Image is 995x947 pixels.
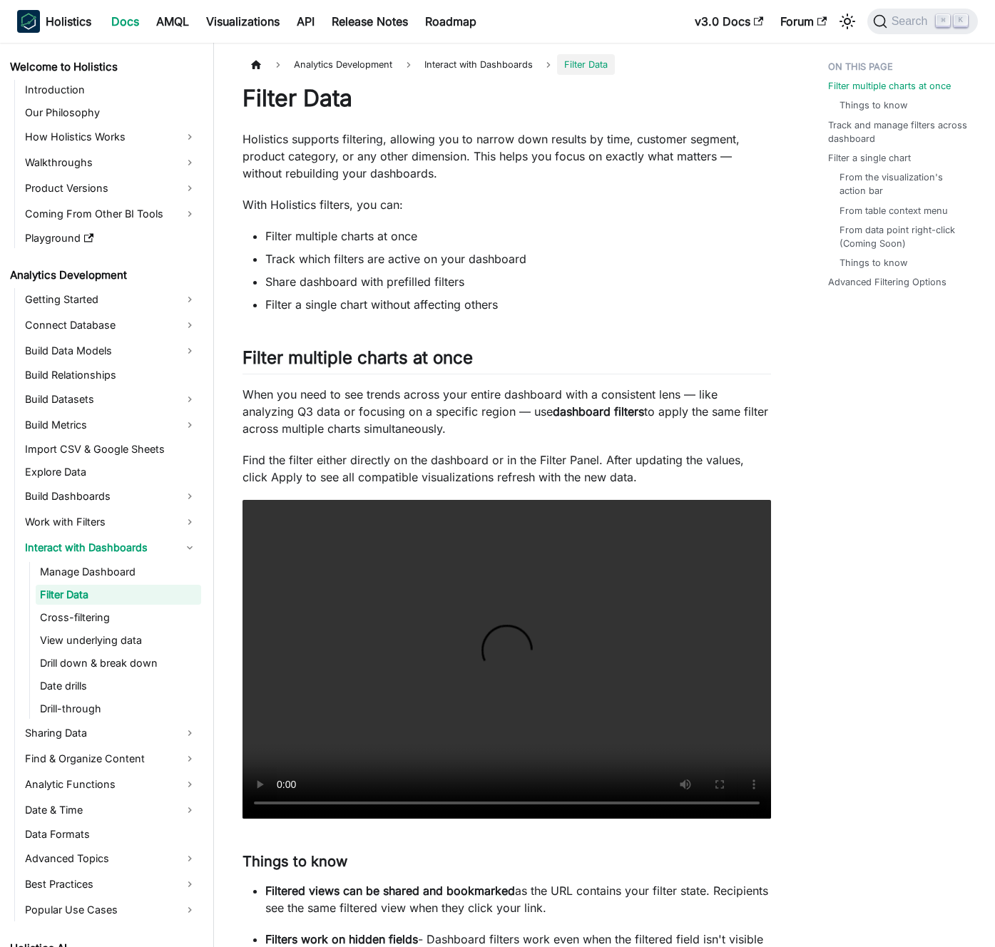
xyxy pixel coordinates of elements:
[36,653,201,673] a: Drill down & break down
[21,126,201,148] a: How Holistics Works
[21,288,201,311] a: Getting Started
[36,608,201,628] a: Cross-filtering
[840,204,948,217] a: From table context menu
[17,10,91,33] a: HolisticsHolistics
[772,10,835,33] a: Forum
[21,103,201,123] a: Our Philosophy
[36,585,201,605] a: Filter Data
[21,899,201,921] a: Popular Use Cases
[6,57,201,77] a: Welcome to Holistics
[840,256,907,270] a: Things to know
[36,562,201,582] a: Manage Dashboard
[828,151,911,165] a: Filter a single chart
[21,314,201,337] a: Connect Database
[265,884,515,898] strong: Filtered views can be shared and bookmarked
[21,462,201,482] a: Explore Data
[417,54,540,75] span: Interact with Dashboards
[36,699,201,719] a: Drill-through
[148,10,198,33] a: AMQL
[828,118,972,145] a: Track and manage filters across dashboard
[21,388,201,411] a: Build Datasets
[557,54,615,75] span: Filter Data
[840,170,966,198] a: From the visualization's action bar
[243,347,771,374] h2: Filter multiple charts at once
[21,339,201,362] a: Build Data Models
[828,275,946,289] a: Advanced Filtering Options
[243,130,771,182] p: Holistics supports filtering, allowing you to narrow down results by time, customer segment, prod...
[288,10,323,33] a: API
[6,265,201,285] a: Analytics Development
[265,273,771,290] li: Share dashboard with prefilled filters
[287,54,399,75] span: Analytics Development
[21,80,201,100] a: Introduction
[828,79,951,93] a: Filter multiple charts at once
[21,203,201,225] a: Coming From Other BI Tools
[21,847,201,870] a: Advanced Topics
[36,676,201,696] a: Date drills
[243,84,771,113] h1: Filter Data
[46,13,91,30] b: Holistics
[243,451,771,486] p: Find the filter either directly on the dashboard or in the Filter Panel. After updating the value...
[243,54,270,75] a: Home page
[21,485,201,508] a: Build Dashboards
[21,873,201,896] a: Best Practices
[243,386,771,437] p: When you need to see trends across your entire dashboard with a consistent lens — like analyzing ...
[21,722,201,744] a: Sharing Data
[836,10,859,33] button: Switch between dark and light mode (currently light mode)
[21,799,201,821] a: Date & Time
[417,10,485,33] a: Roadmap
[936,14,950,27] kbd: ⌘
[21,414,201,436] a: Build Metrics
[840,223,966,250] a: From data point right-click (Coming Soon)
[21,536,201,559] a: Interact with Dashboards
[21,773,201,796] a: Analytic Functions
[36,630,201,650] a: View underlying data
[265,250,771,267] li: Track which filters are active on your dashboard
[21,747,201,770] a: Find & Organize Content
[21,177,201,200] a: Product Versions
[686,10,772,33] a: v3.0 Docs
[21,365,201,385] a: Build Relationships
[265,932,418,946] strong: Filters work on hidden fields
[198,10,288,33] a: Visualizations
[243,853,771,871] h3: Things to know
[21,228,201,248] a: Playground
[21,151,201,174] a: Walkthroughs
[323,10,417,33] a: Release Notes
[103,10,148,33] a: Docs
[887,15,937,28] span: Search
[21,824,201,844] a: Data Formats
[840,98,907,112] a: Things to know
[243,500,771,819] video: Your browser does not support embedding video, but you can .
[243,54,771,75] nav: Breadcrumbs
[553,404,644,419] strong: dashboard filters
[17,10,40,33] img: Holistics
[265,882,771,916] p: as the URL contains your filter state. Recipients see the same filtered view when they click your...
[954,14,968,27] kbd: K
[21,511,201,533] a: Work with Filters
[867,9,978,34] button: Search (Command+K)
[265,227,771,245] li: Filter multiple charts at once
[21,439,201,459] a: Import CSV & Google Sheets
[243,196,771,213] p: With Holistics filters, you can:
[265,296,771,313] li: Filter a single chart without affecting others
